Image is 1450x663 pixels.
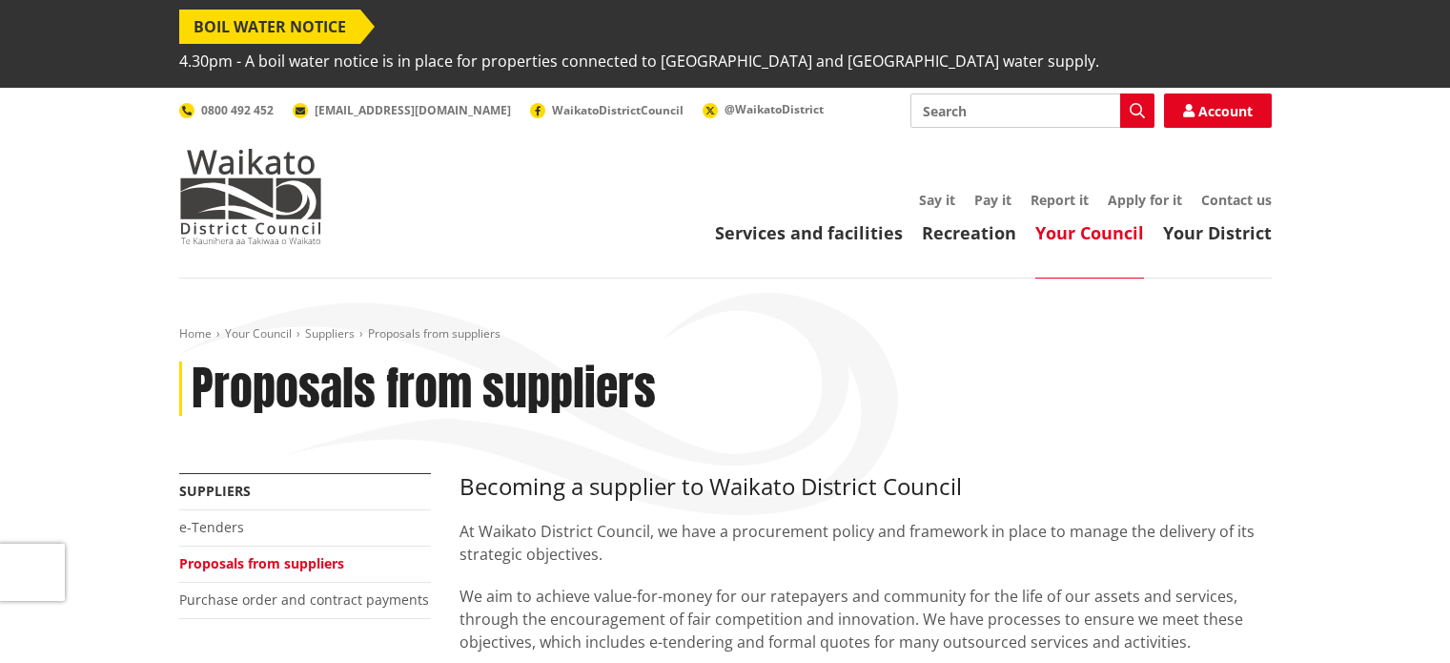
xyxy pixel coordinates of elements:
a: Suppliers [305,325,355,342]
a: Services and facilities [715,221,903,244]
a: Suppliers [179,482,251,500]
a: Apply for it [1108,191,1182,209]
a: Pay it [974,191,1011,209]
span: 4.30pm - A boil water notice is in place for properties connected to [GEOGRAPHIC_DATA] and [GEOGR... [179,44,1099,78]
p: We aim to achieve value-for-money for our ratepayers and community for the life of our assets and... [460,585,1272,653]
a: Your Council [1035,221,1144,244]
span: @WaikatoDistrict [725,101,824,117]
a: Report it [1031,191,1089,209]
a: @WaikatoDistrict [703,101,824,117]
a: WaikatoDistrictCouncil [530,102,684,118]
span: WaikatoDistrictCouncil [552,102,684,118]
p: At Waikato District Council, we have a procurement policy and framework in place to manage the de... [460,520,1272,566]
span: [EMAIL_ADDRESS][DOMAIN_NAME] [315,102,511,118]
a: Your Council [225,325,292,342]
a: Recreation [922,221,1016,244]
a: [EMAIL_ADDRESS][DOMAIN_NAME] [293,102,511,118]
span: 0800 492 452 [201,102,274,118]
a: Purchase order and contract payments [179,590,429,609]
span: BOIL WATER NOTICE [179,10,360,44]
a: Say it [919,191,955,209]
a: Account [1164,93,1272,128]
a: Home [179,325,212,342]
a: e-Tenders [179,518,244,536]
h3: Becoming a supplier to Waikato District Council [460,473,1272,501]
img: Waikato District Council - Te Kaunihera aa Takiwaa o Waikato [179,149,322,244]
span: Proposals from suppliers [368,325,500,342]
input: Search input [910,93,1154,128]
h1: Proposals from suppliers [192,362,656,417]
nav: breadcrumb [179,326,1272,342]
a: 0800 492 452 [179,102,274,118]
a: Proposals from suppliers [179,554,344,572]
a: Your District [1163,221,1272,244]
iframe: Messenger Launcher [1362,583,1431,652]
a: Contact us [1201,191,1272,209]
